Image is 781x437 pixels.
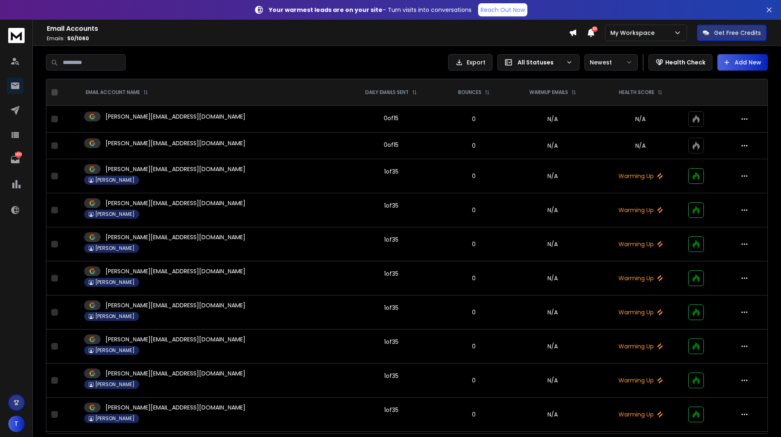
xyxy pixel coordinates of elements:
[508,227,598,261] td: N/A
[603,308,678,316] p: Warming Up
[95,415,135,422] p: [PERSON_NAME]
[508,133,598,159] td: N/A
[603,115,678,123] p: N/A
[384,406,399,414] div: 1 of 35
[105,199,245,207] p: [PERSON_NAME][EMAIL_ADDRESS][DOMAIN_NAME]
[8,416,25,432] button: T
[714,29,761,37] p: Get Free Credits
[697,25,767,41] button: Get Free Credits
[648,54,712,71] button: Health Check
[584,54,638,71] button: Newest
[365,89,409,96] p: DAILY EMAILS SENT
[508,159,598,193] td: N/A
[95,313,135,320] p: [PERSON_NAME]
[47,35,569,42] p: Emails :
[384,304,399,312] div: 1 of 35
[384,141,399,149] div: 0 of 15
[86,89,148,96] div: EMAIL ACCOUNT NAME
[508,295,598,329] td: N/A
[445,240,502,248] p: 0
[384,270,399,278] div: 1 of 35
[105,139,245,147] p: [PERSON_NAME][EMAIL_ADDRESS][DOMAIN_NAME]
[445,115,502,123] p: 0
[105,233,245,241] p: [PERSON_NAME][EMAIL_ADDRESS][DOMAIN_NAME]
[15,151,22,158] p: 1430
[603,274,678,282] p: Warming Up
[384,338,399,346] div: 1 of 35
[445,274,502,282] p: 0
[384,114,399,122] div: 0 of 15
[384,167,399,176] div: 1 of 35
[269,6,382,14] strong: Your warmest leads are on your site
[518,58,563,66] p: All Statuses
[603,240,678,248] p: Warming Up
[105,403,245,412] p: [PERSON_NAME][EMAIL_ADDRESS][DOMAIN_NAME]
[384,236,399,244] div: 1 of 35
[95,177,135,183] p: [PERSON_NAME]
[508,106,598,133] td: N/A
[105,301,245,309] p: [PERSON_NAME][EMAIL_ADDRESS][DOMAIN_NAME]
[665,58,705,66] p: Health Check
[529,89,568,96] p: WARMUP EMAILS
[445,410,502,419] p: 0
[592,26,598,32] span: 50
[508,193,598,227] td: N/A
[603,410,678,419] p: Warming Up
[384,201,399,210] div: 1 of 35
[95,211,135,217] p: [PERSON_NAME]
[508,329,598,364] td: N/A
[610,29,658,37] p: My Workspace
[619,89,654,96] p: HEALTH SCORE
[603,376,678,384] p: Warming Up
[105,369,245,378] p: [PERSON_NAME][EMAIL_ADDRESS][DOMAIN_NAME]
[105,112,245,121] p: [PERSON_NAME][EMAIL_ADDRESS][DOMAIN_NAME]
[95,347,135,354] p: [PERSON_NAME]
[603,206,678,214] p: Warming Up
[95,279,135,286] p: [PERSON_NAME]
[603,142,678,150] p: N/A
[717,54,768,71] button: Add New
[384,372,399,380] div: 1 of 35
[508,398,598,432] td: N/A
[603,172,678,180] p: Warming Up
[8,28,25,43] img: logo
[67,35,89,42] span: 50 / 1060
[445,172,502,180] p: 0
[105,335,245,343] p: [PERSON_NAME][EMAIL_ADDRESS][DOMAIN_NAME]
[445,342,502,350] p: 0
[47,24,569,34] h1: Email Accounts
[445,142,502,150] p: 0
[458,89,481,96] p: BOUNCES
[445,206,502,214] p: 0
[478,3,527,16] a: Reach Out Now
[95,381,135,388] p: [PERSON_NAME]
[445,308,502,316] p: 0
[7,151,23,168] a: 1430
[105,165,245,173] p: [PERSON_NAME][EMAIL_ADDRESS][DOMAIN_NAME]
[95,245,135,252] p: [PERSON_NAME]
[445,376,502,384] p: 0
[481,6,525,14] p: Reach Out Now
[448,54,492,71] button: Export
[105,267,245,275] p: [PERSON_NAME][EMAIL_ADDRESS][DOMAIN_NAME]
[269,6,472,14] p: – Turn visits into conversations
[603,342,678,350] p: Warming Up
[508,364,598,398] td: N/A
[508,261,598,295] td: N/A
